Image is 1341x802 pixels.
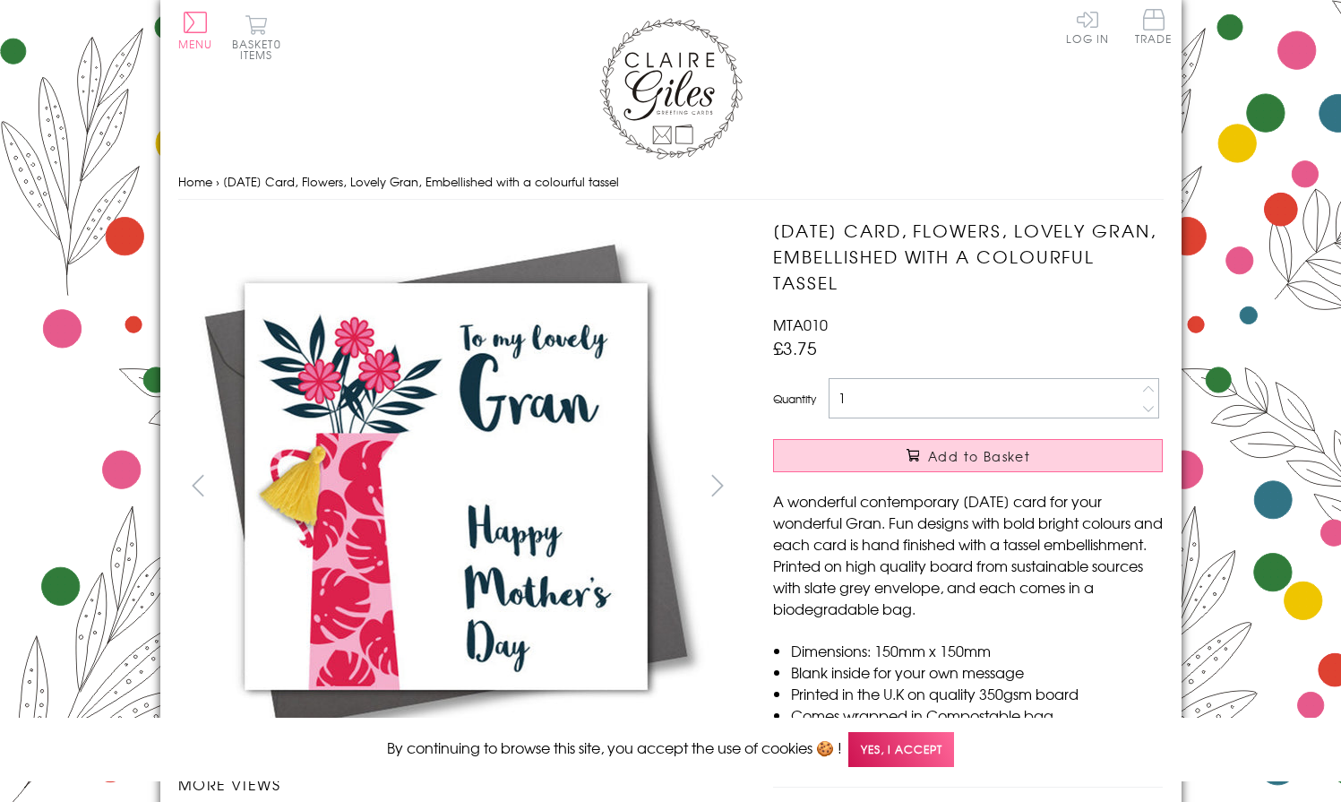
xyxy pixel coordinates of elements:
span: Yes, I accept [848,732,954,767]
img: Mother's Day Card, Flowers, Lovely Gran, Embellished with a colourful tassel [177,218,715,755]
span: MTA010 [773,314,828,335]
li: Blank inside for your own message [791,661,1163,683]
button: Add to Basket [773,439,1163,472]
label: Quantity [773,391,816,407]
nav: breadcrumbs [178,164,1164,201]
h3: More views [178,773,738,795]
p: A wonderful contemporary [DATE] card for your wonderful Gran. Fun designs with bold bright colour... [773,490,1163,619]
button: Menu [178,12,213,49]
li: Comes wrapped in Compostable bag [791,704,1163,726]
span: Add to Basket [928,447,1030,465]
li: Printed in the U.K on quality 350gsm board [791,683,1163,704]
span: 0 items [240,36,281,63]
span: £3.75 [773,335,817,360]
button: Basket0 items [232,14,281,60]
span: Menu [178,36,213,52]
img: Claire Giles Greetings Cards [599,18,743,160]
span: Trade [1135,9,1173,44]
li: Dimensions: 150mm x 150mm [791,640,1163,661]
img: Mother's Day Card, Flowers, Lovely Gran, Embellished with a colourful tassel [737,218,1275,755]
button: prev [178,465,219,505]
a: Log In [1066,9,1109,44]
span: [DATE] Card, Flowers, Lovely Gran, Embellished with a colourful tassel [223,173,619,190]
span: › [216,173,219,190]
a: Trade [1135,9,1173,47]
a: Home [178,173,212,190]
button: next [697,465,737,505]
h1: [DATE] Card, Flowers, Lovely Gran, Embellished with a colourful tassel [773,218,1163,295]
